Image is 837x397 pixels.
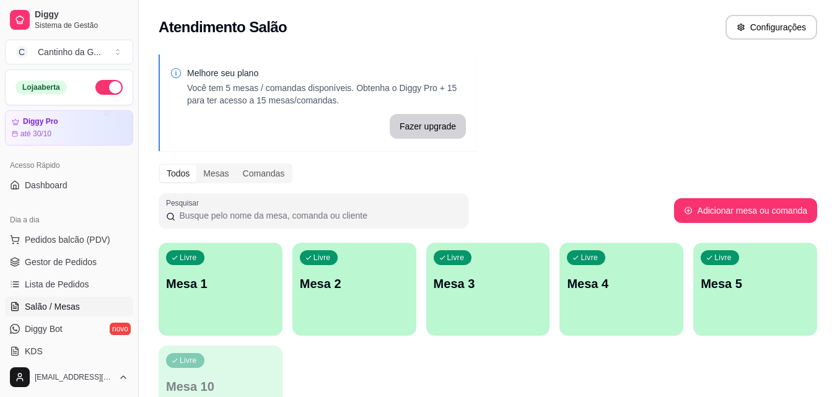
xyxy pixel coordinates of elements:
div: Cantinho da G ... [38,46,101,58]
a: Salão / Mesas [5,297,133,316]
p: Mesa 2 [300,275,409,292]
a: Diggy Botnovo [5,319,133,339]
a: Diggy Proaté 30/10 [5,110,133,146]
p: Mesa 3 [434,275,543,292]
button: Adicionar mesa ou comanda [674,198,817,223]
p: Livre [180,356,197,365]
span: Lista de Pedidos [25,278,89,290]
span: Gestor de Pedidos [25,256,97,268]
p: Mesa 1 [166,275,275,292]
label: Pesquisar [166,198,203,208]
input: Pesquisar [175,209,461,222]
a: DiggySistema de Gestão [5,5,133,35]
div: Mesas [196,165,235,182]
div: Dia a dia [5,210,133,230]
h2: Atendimento Salão [159,17,287,37]
button: LivreMesa 3 [426,243,550,336]
button: Alterar Status [95,80,123,95]
p: Livre [313,253,331,263]
div: Comandas [236,165,292,182]
p: Livre [447,253,465,263]
button: LivreMesa 1 [159,243,283,336]
p: Livre [581,253,598,263]
p: Melhore seu plano [187,67,466,79]
p: Mesa 5 [701,275,810,292]
button: Fazer upgrade [390,114,466,139]
span: Diggy [35,9,128,20]
span: Diggy Bot [25,323,63,335]
div: Acesso Rápido [5,155,133,175]
span: Dashboard [25,179,68,191]
button: LivreMesa 2 [292,243,416,336]
a: Gestor de Pedidos [5,252,133,272]
article: até 30/10 [20,129,51,139]
span: C [15,46,28,58]
a: KDS [5,341,133,361]
p: Mesa 4 [567,275,676,292]
a: Lista de Pedidos [5,274,133,294]
div: Todos [160,165,196,182]
span: Salão / Mesas [25,300,80,313]
div: Loja aberta [15,81,67,94]
p: Mesa 10 [166,378,275,395]
button: Select a team [5,40,133,64]
button: [EMAIL_ADDRESS][DOMAIN_NAME] [5,362,133,392]
p: Livre [714,253,732,263]
a: Dashboard [5,175,133,195]
span: Sistema de Gestão [35,20,128,30]
span: Pedidos balcão (PDV) [25,233,110,246]
button: Pedidos balcão (PDV) [5,230,133,250]
button: LivreMesa 5 [693,243,817,336]
p: Você tem 5 mesas / comandas disponíveis. Obtenha o Diggy Pro + 15 para ter acesso a 15 mesas/coma... [187,82,466,107]
button: LivreMesa 4 [559,243,683,336]
article: Diggy Pro [23,117,58,126]
span: [EMAIL_ADDRESS][DOMAIN_NAME] [35,372,113,382]
button: Configurações [725,15,817,40]
p: Livre [180,253,197,263]
span: KDS [25,345,43,357]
